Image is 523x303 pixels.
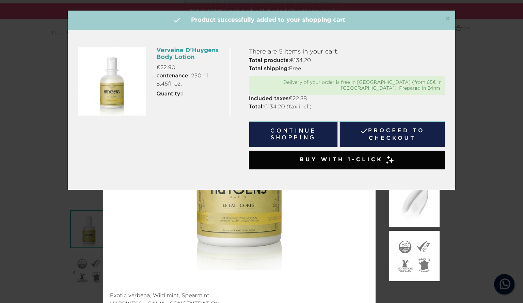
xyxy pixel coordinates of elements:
a: Proceed to checkout [339,121,445,147]
p: €134.20 [249,57,445,65]
span: × [445,15,450,23]
p: €22.38 [249,95,445,103]
strong: contenance [156,73,188,79]
div: Delivery of your order is free in [GEOGRAPHIC_DATA] (from 65€ in [GEOGRAPHIC_DATA]). Prepared in ... [252,80,442,91]
p: Free [249,65,445,73]
span: : 250ml 8.45fl. oz. [156,72,224,88]
button: Close [445,15,450,23]
strong: Quantity: [156,91,182,97]
strong: Total: [249,104,264,110]
strong: Total products: [249,58,290,63]
h4: Product successfully added to your shopping cart [73,16,450,25]
strong: Included taxes [249,96,289,102]
i:  [173,16,181,24]
strong: Total shipping: [249,66,289,72]
p: 1 [156,90,224,98]
button: Continue shopping [249,121,338,147]
h6: Verveine D'Huygens Body Lotion [156,47,224,61]
p: €22.90 [156,64,224,72]
p: There are 5 items in your cart. [249,47,445,57]
p: €134.20 (tax incl.) [249,103,445,111]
